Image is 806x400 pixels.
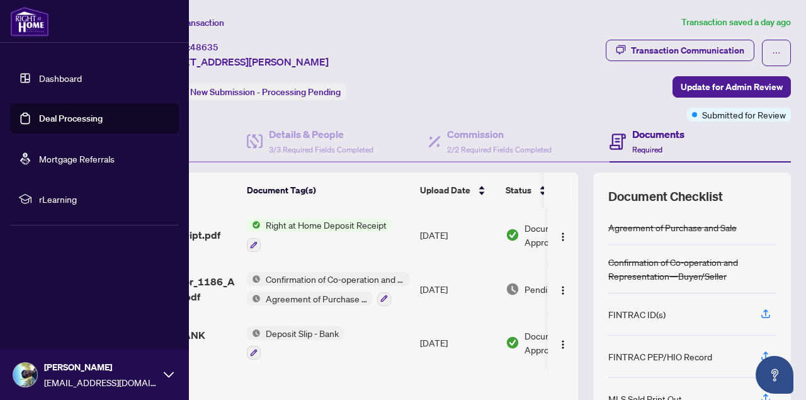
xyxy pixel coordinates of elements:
img: Document Status [506,282,519,296]
img: Profile Icon [13,363,37,387]
span: Document Approved [525,221,603,249]
span: Upload Date [420,183,470,197]
button: Open asap [756,356,793,394]
span: Agreement of Purchase and Sale [261,292,372,306]
button: Logo [553,333,573,353]
span: rLearning [39,192,170,206]
button: Status IconRight at Home Deposit Receipt [247,218,392,252]
a: Deal Processing [39,113,103,124]
div: Transaction Communication [631,40,744,60]
span: Submitted for Review [702,108,786,122]
img: Status Icon [247,218,261,232]
button: Status IconDeposit Slip - Bank [247,326,344,360]
span: [STREET_ADDRESS][PERSON_NAME] [156,54,329,69]
span: Document Approved [525,329,603,357]
span: Document Checklist [608,188,723,205]
div: FINTRAC PEP/HIO Record [608,350,712,363]
img: Logo [558,232,568,242]
img: Logo [558,285,568,295]
img: Status Icon [247,326,261,340]
td: [DATE] [415,208,501,262]
article: Transaction saved a day ago [681,15,791,30]
span: Update for Admin Review [681,77,783,97]
img: Status Icon [247,272,261,286]
a: Dashboard [39,72,82,84]
button: Logo [553,279,573,299]
img: Logo [558,340,568,350]
button: Transaction Communication [606,40,754,61]
span: New Submission - Processing Pending [190,86,341,98]
h4: Documents [632,127,684,142]
span: Required [632,145,662,154]
th: Status [501,173,608,208]
span: Deposit Slip - Bank [261,326,344,340]
img: Document Status [506,336,519,350]
button: Logo [553,225,573,245]
th: Document Tag(s) [242,173,415,208]
span: Right at Home Deposit Receipt [261,218,392,232]
div: FINTRAC ID(s) [608,307,666,321]
div: Agreement of Purchase and Sale [608,220,737,234]
span: Status [506,183,531,197]
span: Pending Review [525,282,587,296]
td: [DATE] [415,262,501,316]
span: [PERSON_NAME] [44,360,157,374]
div: Status: [156,83,346,100]
a: Mortgage Referrals [39,153,115,164]
img: Status Icon [247,292,261,306]
th: Upload Date [415,173,501,208]
span: 3/3 Required Fields Completed [269,145,373,154]
button: Update for Admin Review [673,76,791,98]
span: 48635 [190,42,219,53]
img: logo [10,6,49,37]
h4: Details & People [269,127,373,142]
span: 2/2 Required Fields Completed [447,145,552,154]
span: ellipsis [772,49,781,57]
img: Document Status [506,228,519,242]
button: Status IconConfirmation of Co-operation and Representation—Buyer/SellerStatus IconAgreement of Pu... [247,272,410,306]
h4: Commission [447,127,552,142]
span: [EMAIL_ADDRESS][DOMAIN_NAME] [44,375,157,389]
td: [DATE] [415,316,501,370]
div: Confirmation of Co-operation and Representation—Buyer/Seller [608,255,776,283]
span: Confirmation of Co-operation and Representation—Buyer/Seller [261,272,410,286]
span: View Transaction [157,17,224,28]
